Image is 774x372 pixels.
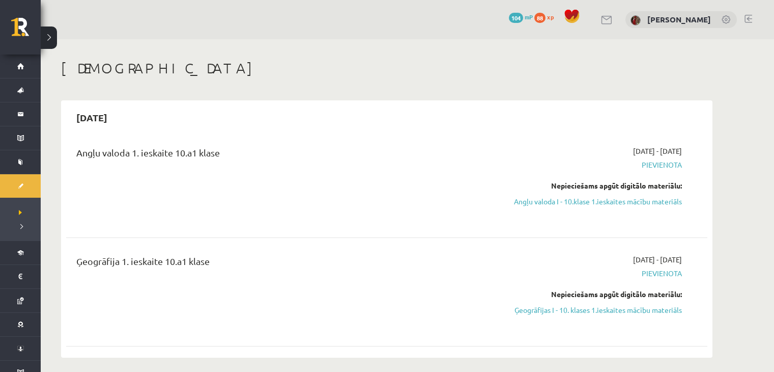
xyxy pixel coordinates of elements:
a: 88 xp [534,13,559,21]
span: Pievienota [490,160,682,170]
img: Vitālijs Kapustins [630,15,641,25]
span: Pievienota [490,268,682,279]
a: [PERSON_NAME] [647,14,711,24]
div: Nepieciešams apgūt digitālo materiālu: [490,289,682,300]
a: Rīgas 1. Tālmācības vidusskola [11,18,41,43]
span: [DATE] - [DATE] [633,146,682,156]
a: 104 mP [509,13,533,21]
span: [DATE] - [DATE] [633,254,682,265]
h2: [DATE] [66,105,118,129]
span: xp [547,13,554,21]
h1: [DEMOGRAPHIC_DATA] [61,60,712,77]
span: 104 [509,13,523,23]
a: Ģeogrāfijas I - 10. klases 1.ieskaites mācību materiāls [490,305,682,315]
div: Ģeogrāfija 1. ieskaite 10.a1 klase [76,254,475,273]
div: Nepieciešams apgūt digitālo materiālu: [490,180,682,191]
span: 88 [534,13,546,23]
a: Angļu valoda I - 10.klase 1.ieskaites mācību materiāls [490,196,682,207]
span: mP [525,13,533,21]
div: Angļu valoda 1. ieskaite 10.a1 klase [76,146,475,165]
